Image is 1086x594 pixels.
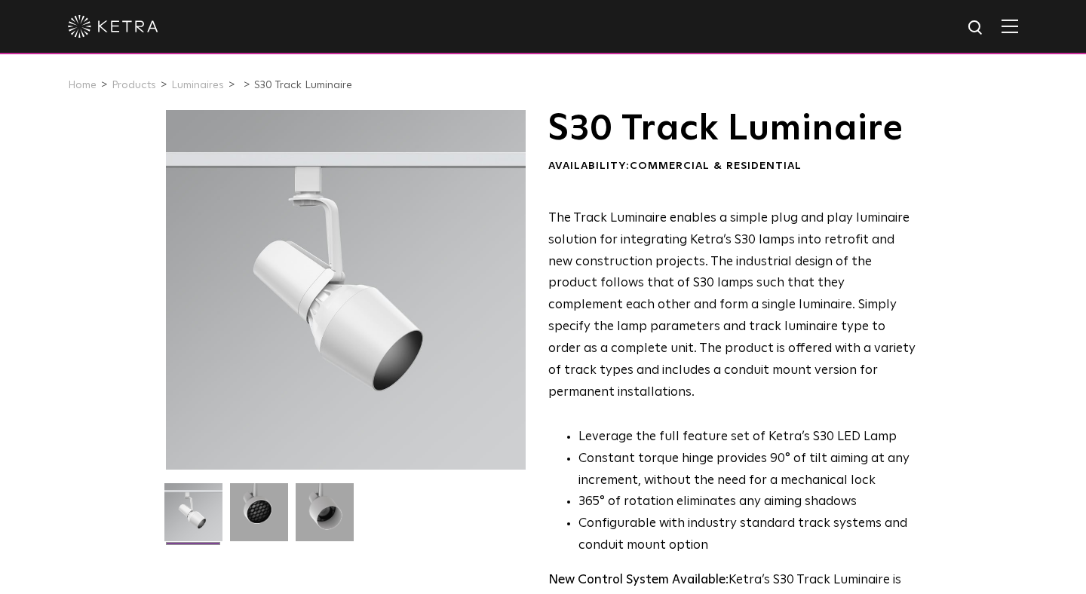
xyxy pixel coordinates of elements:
span: The Track Luminaire enables a simple plug and play luminaire solution for integrating Ketra’s S30... [548,212,916,399]
a: Home [68,80,97,90]
a: Products [112,80,156,90]
img: search icon [967,19,986,38]
img: 9e3d97bd0cf938513d6e [296,483,354,553]
img: ketra-logo-2019-white [68,15,158,38]
li: 365° of rotation eliminates any aiming shadows [578,491,916,513]
span: Commercial & Residential [630,161,802,171]
li: Configurable with industry standard track systems and conduit mount option [578,513,916,557]
div: Availability: [548,159,916,174]
h1: S30 Track Luminaire [548,110,916,148]
img: S30-Track-Luminaire-2021-Web-Square [164,483,222,553]
li: Constant torque hinge provides 90° of tilt aiming at any increment, without the need for a mechan... [578,449,916,492]
li: Leverage the full feature set of Ketra’s S30 LED Lamp [578,427,916,449]
a: S30 Track Luminaire [254,80,352,90]
img: Hamburger%20Nav.svg [1002,19,1018,33]
a: Luminaires [171,80,224,90]
strong: New Control System Available: [548,574,729,586]
img: 3b1b0dc7630e9da69e6b [230,483,288,553]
